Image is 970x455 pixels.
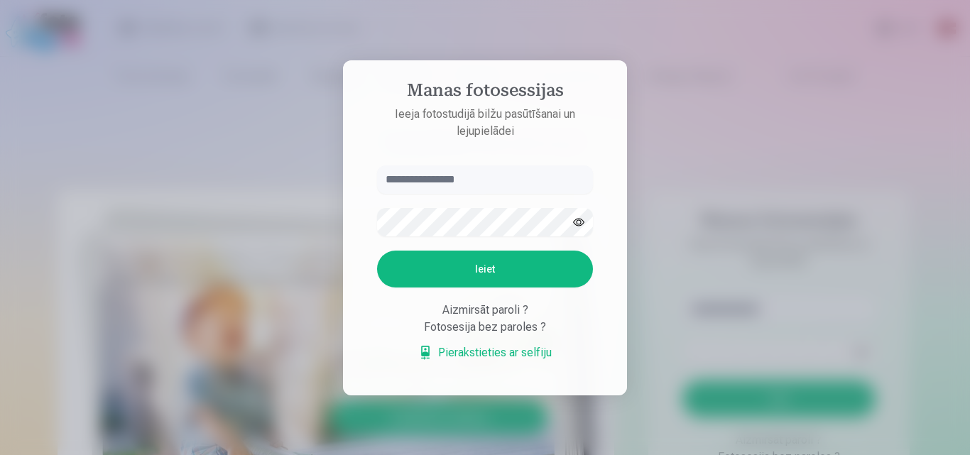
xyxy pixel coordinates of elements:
[377,319,593,336] div: Fotosesija bez paroles ?
[363,106,607,140] p: Ieeja fotostudijā bilžu pasūtīšanai un lejupielādei
[377,302,593,319] div: Aizmirsāt paroli ?
[418,344,552,361] a: Pierakstieties ar selfiju
[377,251,593,287] button: Ieiet
[363,80,607,106] h4: Manas fotosessijas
